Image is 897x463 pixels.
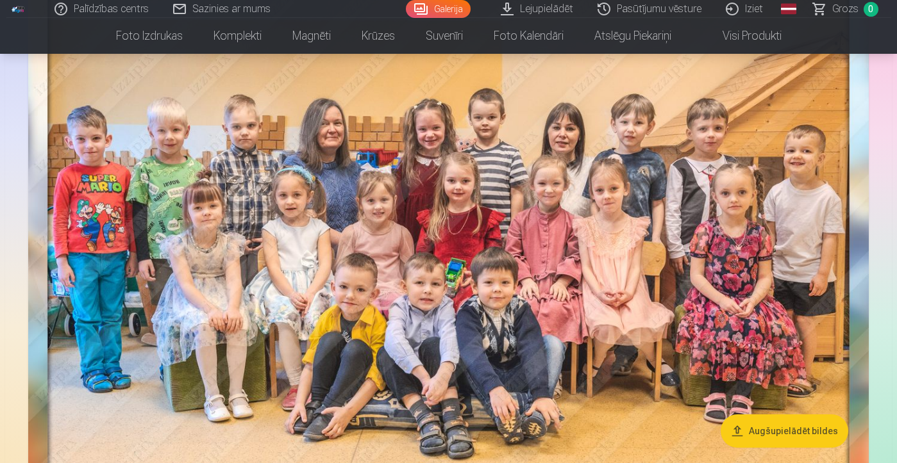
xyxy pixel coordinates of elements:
[478,18,579,54] a: Foto kalendāri
[101,18,198,54] a: Foto izdrukas
[12,5,26,13] img: /fa1
[198,18,277,54] a: Komplekti
[687,18,797,54] a: Visi produkti
[864,2,878,17] span: 0
[346,18,410,54] a: Krūzes
[832,1,859,17] span: Grozs
[277,18,346,54] a: Magnēti
[721,414,848,448] button: Augšupielādēt bildes
[410,18,478,54] a: Suvenīri
[579,18,687,54] a: Atslēgu piekariņi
